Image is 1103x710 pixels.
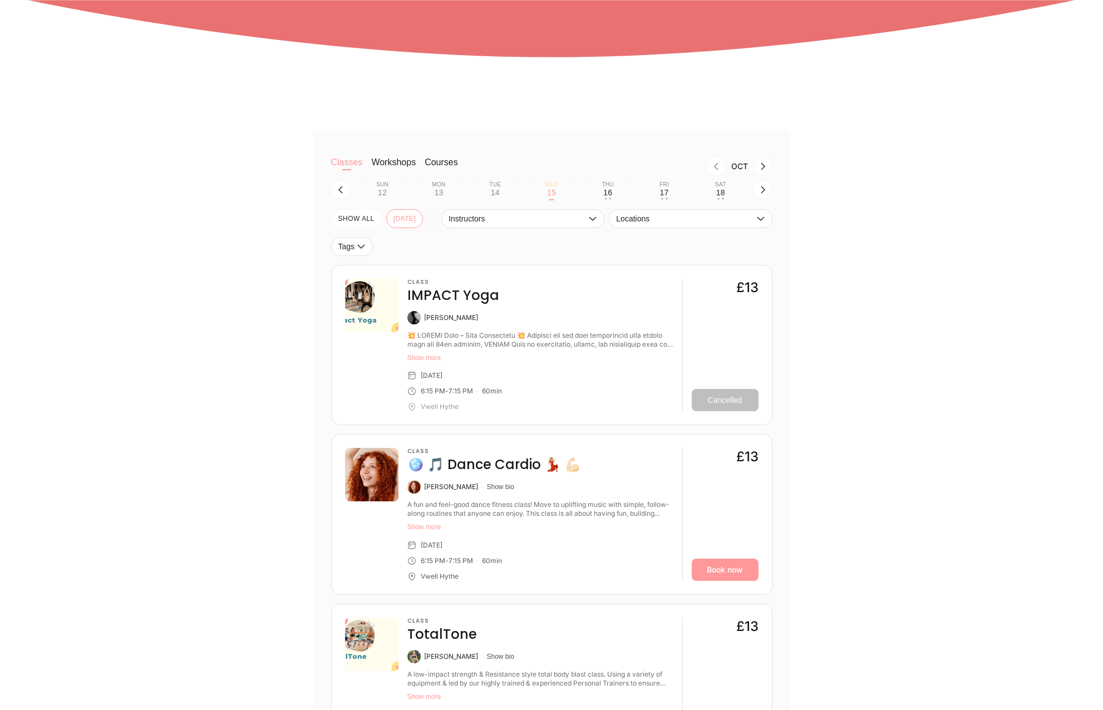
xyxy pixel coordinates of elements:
button: Previous month, Sep [707,157,726,176]
div: Vwell Hythe [421,572,459,581]
div: Thu [602,181,614,188]
div: Tue [489,181,501,188]
img: Rikii Brown [407,311,421,324]
div: 6:15 PM [421,387,445,396]
div: - [445,556,449,565]
div: 16 [603,188,612,197]
h4: IMPACT Yoga [407,287,499,304]
button: Locations [609,209,772,228]
h3: Class [407,279,499,285]
div: A low-impact strength & Resistance style total body blast class. Using a variety of equipment & l... [407,670,673,688]
div: Month Oct [726,162,754,171]
div: Vwell Hythe [421,402,459,411]
button: Show more [407,692,673,701]
div: £13 [736,618,759,635]
img: 9ca2bd60-c661-483b-8a8b-da1a6fbf2332.png [345,618,398,671]
button: Next month, Nov [754,157,772,176]
div: Sun [376,181,388,188]
h4: TotalTone [407,625,477,643]
h3: Class [407,618,477,624]
div: 14 [491,188,500,197]
div: 6:15 PM [421,556,445,565]
div: A fun and feel-good dance fitness class! Move to uplifting music with simple, follow-along routin... [407,500,673,518]
div: [DATE] [421,541,442,550]
img: 44cc3461-973b-410e-88a5-2edec3a281f6.png [345,279,398,332]
div: [DATE] [421,371,442,380]
button: Show more [407,353,673,362]
button: Show bio [487,652,514,661]
nav: Month switch [476,157,772,176]
div: Mon [432,181,445,188]
div: 💥 IMPACT Yoga – Yoga Reimagined 💥 Bringing all the best traditional yoga styles into the 21st cen... [407,331,673,349]
div: [PERSON_NAME] [424,482,478,491]
h4: 🪩 🎵 Dance Cardio 💃🏼 💪🏻 [407,456,581,474]
div: 7:15 PM [449,387,473,396]
img: 157770-picture.jpg [345,448,398,501]
div: £13 [736,279,759,297]
button: Instructors [441,209,604,228]
div: 18 [716,188,725,197]
div: 15 [547,188,556,197]
div: • • [717,198,724,200]
button: Show bio [487,482,514,491]
button: Courses [425,157,458,179]
button: Show more [407,522,673,531]
h3: Class [407,448,581,455]
button: SHOW All [331,209,382,228]
button: Tags [331,237,373,256]
div: Fri [659,181,669,188]
div: £13 [736,448,759,466]
button: Classes [331,157,363,179]
div: Wed [545,181,558,188]
button: Cancelled [692,389,759,411]
div: 13 [434,188,443,197]
div: [PERSON_NAME] [424,313,478,322]
span: Locations [616,214,754,223]
a: Book now [692,559,759,581]
div: • • [604,198,611,200]
span: Instructors [449,214,586,223]
img: Mel Eberlein-Scott [407,650,421,663]
span: Tags [338,242,355,251]
div: 12 [378,188,387,197]
div: [PERSON_NAME] [424,652,478,661]
div: Sat [715,181,726,188]
div: 60 min [482,387,502,396]
button: [DATE] [386,209,424,228]
img: Caitlin McCarthy [407,480,421,494]
div: 7:15 PM [449,556,473,565]
div: - [445,387,449,396]
button: Workshops [371,157,416,179]
div: 60 min [482,556,502,565]
div: • • [661,198,667,200]
div: 17 [660,188,669,197]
